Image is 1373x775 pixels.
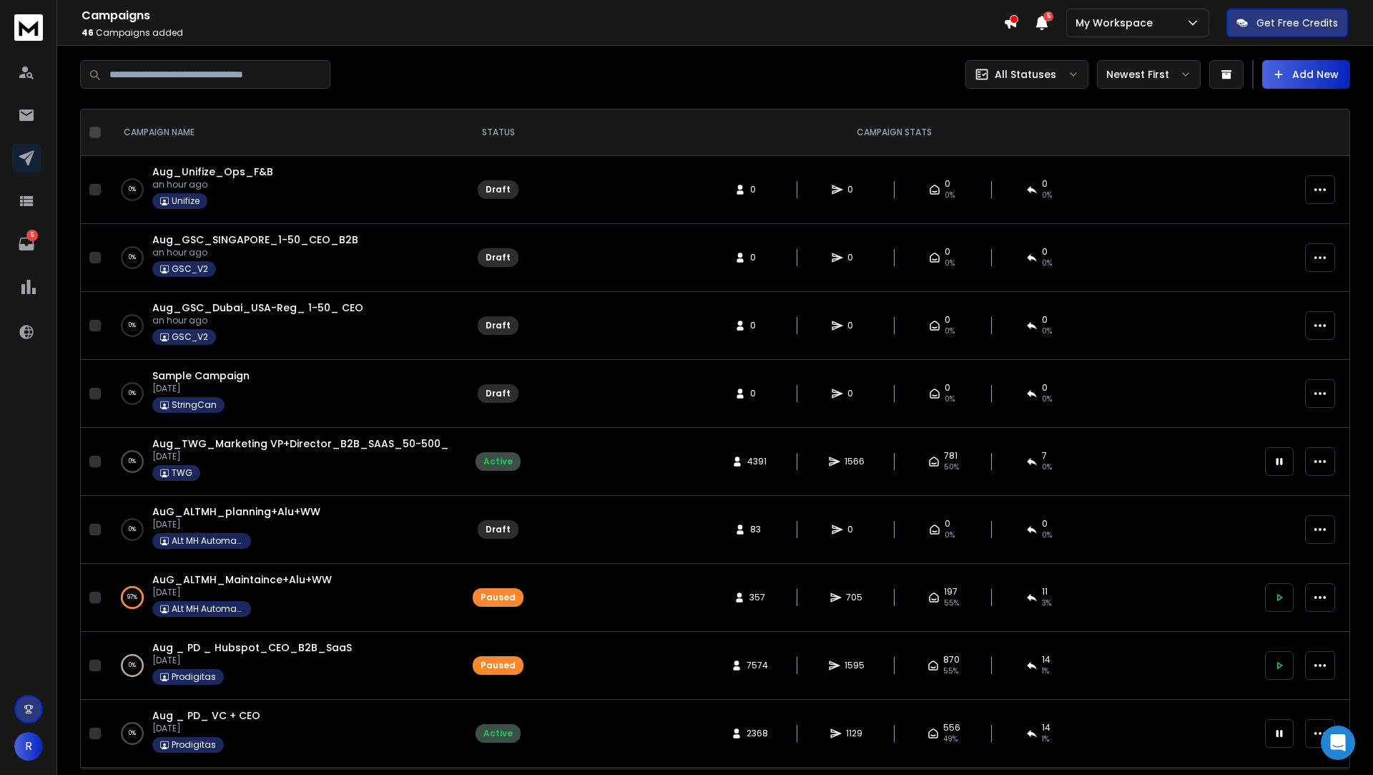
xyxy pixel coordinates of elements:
span: 0% [945,394,955,405]
span: 4391 [747,456,767,467]
span: 0% [1042,530,1052,541]
span: 0 [945,246,950,258]
span: 705 [846,592,862,603]
th: STATUS [464,109,532,156]
div: Draft [486,524,511,535]
span: 0% [1042,326,1052,337]
p: [DATE] [152,587,332,598]
div: Draft [486,252,511,263]
span: 0 [1042,178,1048,190]
p: [DATE] [152,519,320,530]
a: Aug_TWG_Marketing VP+Director_B2B_SAAS_50-500_Hiring Marketing _USA + [GEOGRAPHIC_DATA] [152,437,692,451]
p: 0 % [129,318,136,333]
span: 197 [944,586,958,598]
div: Open Intercom Messenger [1321,726,1355,760]
span: 0 [847,320,862,331]
a: AuG_ALTMH_planning+Alu+WW [152,505,320,519]
a: Aug_GSC_SINGAPORE_1-50_CEO_B2B [152,233,358,247]
p: Prodigitas [172,739,216,751]
p: Prodigitas [172,671,216,683]
p: 0 % [129,386,136,401]
div: Draft [486,184,511,195]
span: 0 [847,388,862,399]
p: an hour ago [152,179,273,190]
button: Newest First [1097,60,1201,89]
span: 0 [1042,518,1048,530]
p: 0 % [129,454,136,469]
p: TWG [172,467,192,479]
div: Draft [486,388,511,399]
a: Aug _ PD_ VC + CEO [152,708,260,723]
span: 0 [945,178,950,190]
span: 0 [750,184,764,195]
p: Get Free Credits [1256,16,1338,30]
span: 0% [1042,190,1052,201]
p: [DATE] [152,655,352,666]
span: 55 % [943,666,958,677]
p: [DATE] [152,723,260,734]
p: Unifize [172,195,200,207]
span: 0 [750,252,764,263]
span: 0% [945,530,955,541]
span: 0 [847,524,862,535]
span: 357 [749,592,765,603]
span: 870 [943,654,960,666]
span: 7 [1042,450,1047,462]
button: Get Free Credits [1226,9,1348,37]
span: 0 [1042,246,1048,258]
a: Aug_GSC_Dubai_USA-Reg_ 1-50_ CEO [152,301,363,315]
p: [DATE] [152,383,250,394]
div: Paused [481,660,516,671]
span: 1595 [845,660,865,671]
td: 0%AuG_ALTMH_planning+Alu+WW[DATE]ALt MH Automation [107,496,464,564]
span: 0 [847,184,862,195]
span: 7574 [747,660,768,671]
p: My Workspace [1076,16,1158,30]
span: 49 % [943,733,958,745]
p: an hour ago [152,247,358,258]
img: logo [14,14,43,41]
span: 1 % [1042,733,1049,745]
td: 0%Aug _ PD_ VC + CEO[DATE]Prodigitas [107,700,464,768]
span: 83 [750,524,764,535]
span: 0 [945,382,950,394]
td: 0%Aug _ PD _ Hubspot_CEO_B2B_SaaS[DATE]Prodigitas [107,632,464,700]
span: 0 % [1042,462,1052,473]
span: 14 [1042,722,1050,733]
span: 0 [1042,314,1048,326]
p: [DATE] [152,451,450,462]
span: 46 [82,26,94,39]
p: GSC_V2 [172,263,208,275]
button: R [14,732,43,761]
span: 0 [945,314,950,326]
span: 1 % [1042,666,1049,677]
span: 0% [945,326,955,337]
p: 97 % [127,590,137,605]
p: StringCan [172,399,217,411]
span: 2368 [747,728,768,739]
p: an hour ago [152,315,363,326]
span: 0 [750,388,764,399]
span: 0 [847,252,862,263]
span: 0 [1042,382,1048,394]
a: Sample Campaign [152,369,250,383]
td: 0%Sample Campaign[DATE]StringCan [107,360,464,428]
a: Aug_Unifize_Ops_F&B [152,165,273,179]
span: 0% [945,190,955,201]
a: Aug _ PD _ Hubspot_CEO_B2B_SaaS [152,640,352,655]
span: 1566 [845,456,865,467]
span: 0% [1042,394,1052,405]
span: AuG_ALTMH_Maintaince+Alu+WW [152,572,332,587]
p: 0 % [129,182,136,197]
div: Paused [481,592,516,603]
div: Draft [486,320,511,331]
a: 6 [12,230,41,258]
